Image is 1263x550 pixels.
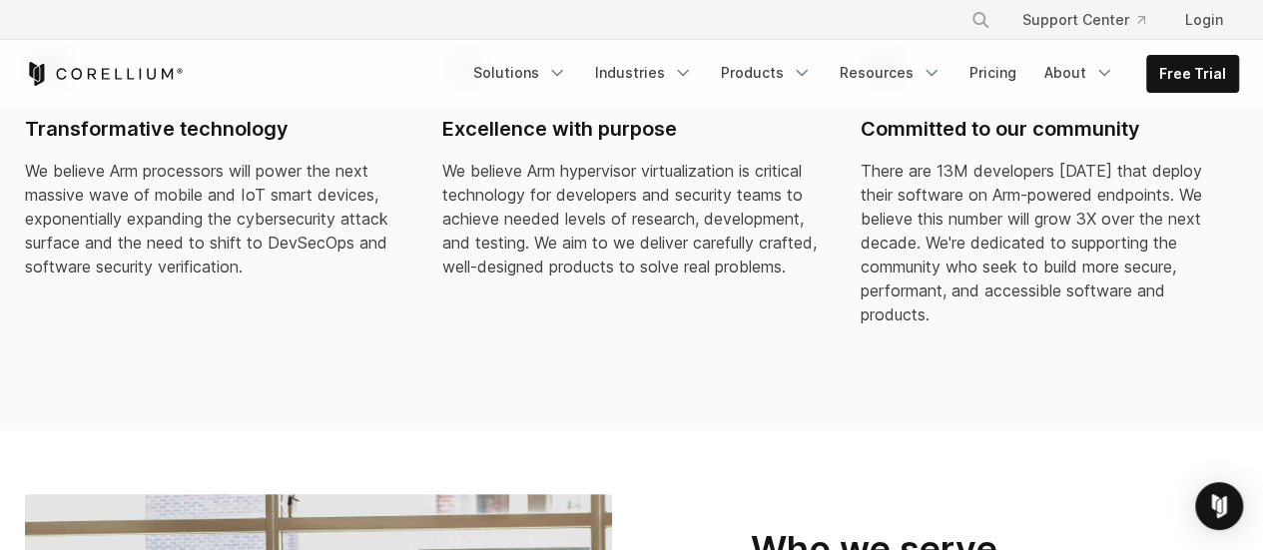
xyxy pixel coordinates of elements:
p: We believe Arm processors will power the next massive wave of mobile and IoT smart devices, expon... [25,159,403,278]
a: Pricing [957,55,1028,91]
div: Open Intercom Messenger [1195,482,1243,530]
h4: Committed to our community [861,116,1239,143]
a: Support Center [1006,2,1161,38]
a: Login [1169,2,1239,38]
h4: Transformative technology [25,116,403,143]
p: We believe Arm hypervisor virtualization is critical technology for developers and security teams... [442,159,821,278]
div: Navigation Menu [461,55,1239,93]
a: Solutions [461,55,579,91]
a: Products [709,55,824,91]
a: Corellium Home [25,62,184,86]
a: Resources [828,55,953,91]
div: Navigation Menu [947,2,1239,38]
p: There are 13M developers [DATE] that deploy their software on Arm-powered endpoints. We believe t... [861,159,1239,326]
a: Industries [583,55,705,91]
button: Search [962,2,998,38]
a: About [1032,55,1126,91]
h4: Excellence with purpose [442,116,821,143]
a: Free Trial [1147,56,1238,92]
